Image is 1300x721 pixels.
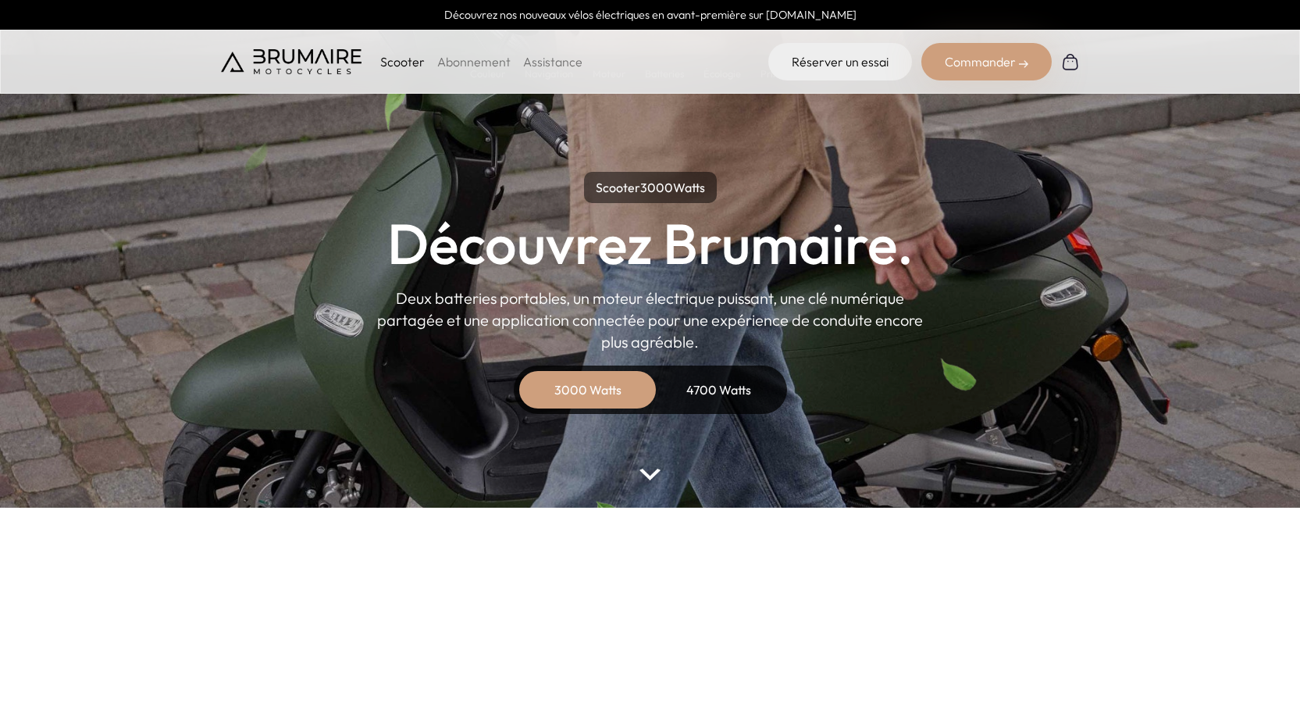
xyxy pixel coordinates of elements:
img: Panier [1061,52,1080,71]
img: Brumaire Motocycles [221,49,362,74]
p: Scooter Watts [584,172,717,203]
a: Réserver un essai [768,43,912,80]
div: Commander [921,43,1052,80]
div: 4700 Watts [657,371,782,409]
a: Assistance [523,54,582,70]
span: 3000 [640,180,673,195]
a: Abonnement [437,54,511,70]
p: Scooter [380,52,425,71]
div: 3000 Watts [525,371,650,409]
p: Deux batteries portables, un moteur électrique puissant, une clé numérique partagée et une applic... [377,287,924,353]
img: arrow-bottom.png [639,469,660,480]
h1: Découvrez Brumaire. [387,216,914,272]
img: right-arrow-2.png [1019,59,1028,69]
